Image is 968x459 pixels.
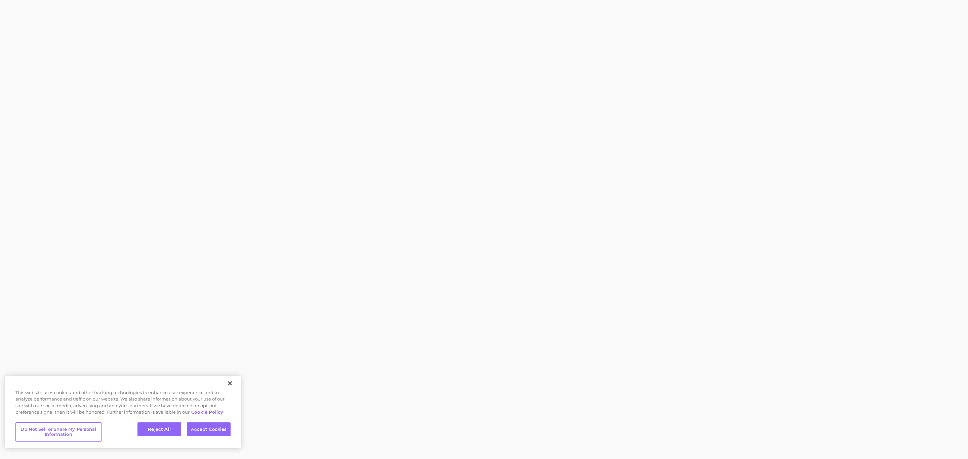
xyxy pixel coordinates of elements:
div: Cookie banner [5,376,241,448]
button: Accept Cookies [187,422,231,436]
button: Close [223,376,237,391]
button: Do Not Sell or Share My Personal Information [15,422,102,442]
div: Privacy [5,376,241,448]
a: More information about your privacy, opens in a new tab [191,409,223,415]
div: This website uses cookies and other tracking technologies to enhance user experience and to analy... [5,389,241,419]
button: Reject All [137,422,181,436]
